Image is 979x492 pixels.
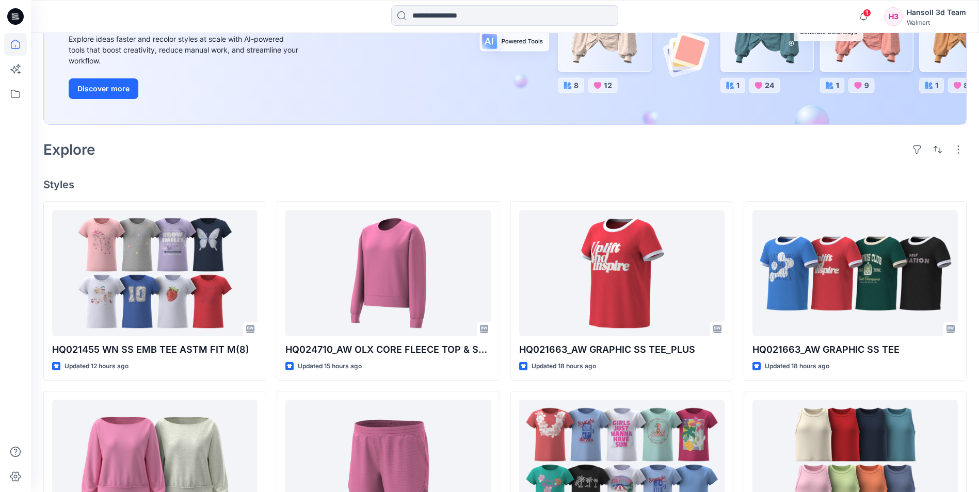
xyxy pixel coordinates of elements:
p: Updated 15 hours ago [298,361,362,372]
p: Updated 18 hours ago [532,361,596,372]
p: Updated 18 hours ago [765,361,829,372]
a: Discover more [69,78,301,99]
a: HQ021663_AW GRAPHIC SS TEE_PLUS [519,210,725,336]
div: Walmart [907,19,966,26]
div: Hansoll 3d Team [907,6,966,19]
div: H3 [884,7,903,26]
p: HQ021663_AW GRAPHIC SS TEE [752,342,958,357]
button: Discover more [69,78,138,99]
p: HQ021455 WN SS EMB TEE ASTM FIT M(8) [52,342,258,357]
h4: Styles [43,178,967,191]
span: 1 [863,9,871,17]
p: HQ021663_AW GRAPHIC SS TEE_PLUS [519,342,725,357]
a: HQ024710_AW OLX CORE FLEECE TOP & SHORT SET_PLUS [285,210,491,336]
div: Explore ideas faster and recolor styles at scale with AI-powered tools that boost creativity, red... [69,34,301,66]
a: HQ021663_AW GRAPHIC SS TEE [752,210,958,336]
p: HQ024710_AW OLX CORE FLEECE TOP & SHORT SET_PLUS [285,342,491,357]
a: HQ021455 WN SS EMB TEE ASTM FIT M(8) [52,210,258,336]
p: Updated 12 hours ago [65,361,129,372]
h2: Explore [43,141,95,158]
